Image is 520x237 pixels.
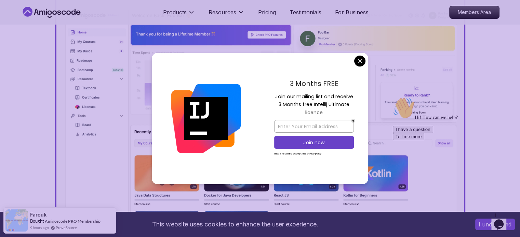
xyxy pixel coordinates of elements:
[163,8,195,22] button: Products
[209,8,236,16] p: Resources
[3,20,68,26] span: Hi! How can we help?
[163,8,187,16] p: Products
[56,225,77,231] a: ProveSource
[290,8,321,16] a: Testimonials
[5,217,465,232] div: This website uses cookies to enhance the user experience.
[475,219,515,230] button: Accept cookies
[390,94,513,206] iframe: chat widget
[30,218,44,224] span: Bought
[30,212,46,218] span: Farouk
[335,8,369,16] a: For Business
[30,225,49,231] span: 9 hours ago
[209,8,244,22] button: Resources
[258,8,276,16] a: Pricing
[3,3,25,25] img: :wave:
[491,210,513,230] iframe: chat widget
[450,6,499,18] p: Members Area
[3,3,126,46] div: 👋Hi! How can we help?I have a questionTell me more
[449,6,499,19] a: Members Area
[3,31,43,39] button: I have a question
[3,39,34,46] button: Tell me more
[5,209,28,232] img: provesource social proof notification image
[45,219,101,224] a: Amigoscode PRO Membership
